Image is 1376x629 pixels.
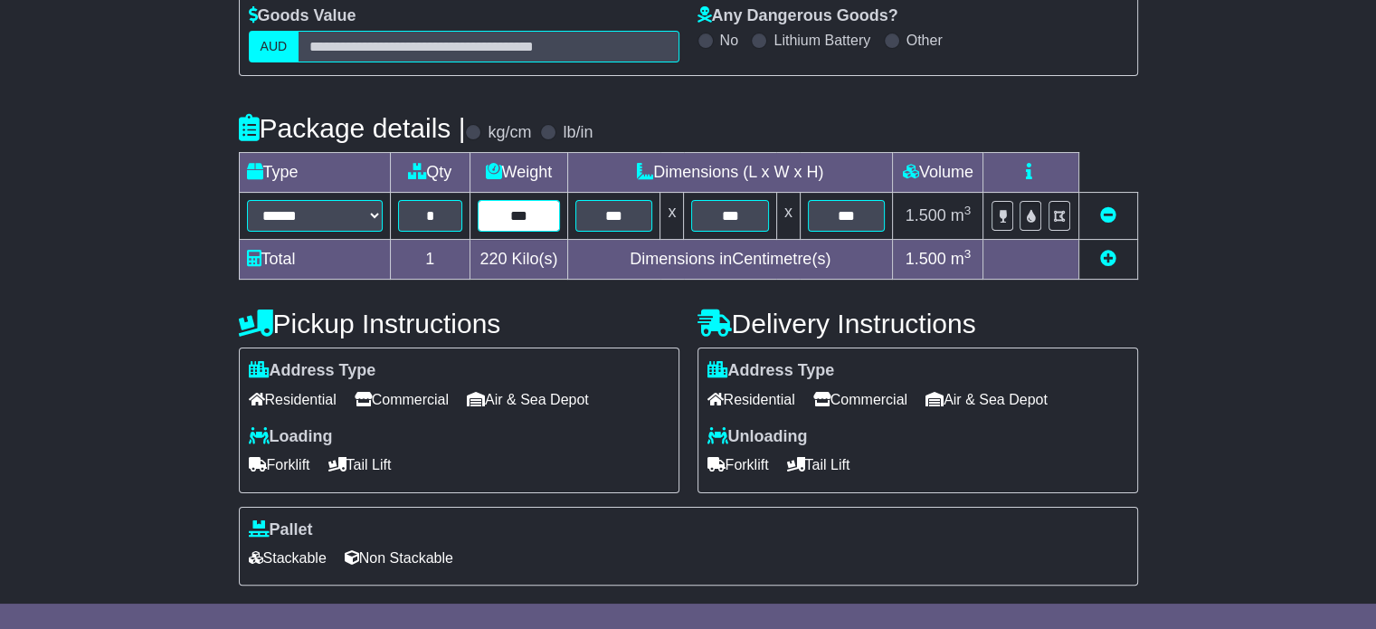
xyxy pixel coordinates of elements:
[249,386,337,414] span: Residential
[328,451,392,479] span: Tail Lift
[239,113,466,143] h4: Package details |
[697,309,1138,338] h4: Delivery Instructions
[906,206,946,224] span: 1.500
[813,386,907,414] span: Commercial
[1100,206,1116,224] a: Remove this item
[660,193,684,240] td: x
[925,386,1048,414] span: Air & Sea Depot
[906,250,946,268] span: 1.500
[470,240,567,280] td: Kilo(s)
[239,153,390,193] td: Type
[249,520,313,540] label: Pallet
[390,240,470,280] td: 1
[720,32,738,49] label: No
[345,544,453,572] span: Non Stackable
[249,451,310,479] span: Forklift
[707,361,835,381] label: Address Type
[773,32,870,49] label: Lithium Battery
[964,204,972,217] sup: 3
[479,250,507,268] span: 220
[563,123,593,143] label: lb/in
[707,427,808,447] label: Unloading
[249,427,333,447] label: Loading
[707,386,795,414] span: Residential
[776,193,800,240] td: x
[951,250,972,268] span: m
[567,153,892,193] td: Dimensions (L x W x H)
[239,309,679,338] h4: Pickup Instructions
[964,247,972,261] sup: 3
[787,451,850,479] span: Tail Lift
[488,123,531,143] label: kg/cm
[1100,250,1116,268] a: Add new item
[893,153,983,193] td: Volume
[470,153,567,193] td: Weight
[467,386,589,414] span: Air & Sea Depot
[249,31,299,62] label: AUD
[567,240,892,280] td: Dimensions in Centimetre(s)
[249,361,376,381] label: Address Type
[906,32,943,49] label: Other
[239,240,390,280] td: Total
[951,206,972,224] span: m
[390,153,470,193] td: Qty
[355,386,449,414] span: Commercial
[697,6,898,26] label: Any Dangerous Goods?
[249,544,327,572] span: Stackable
[249,6,356,26] label: Goods Value
[707,451,769,479] span: Forklift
